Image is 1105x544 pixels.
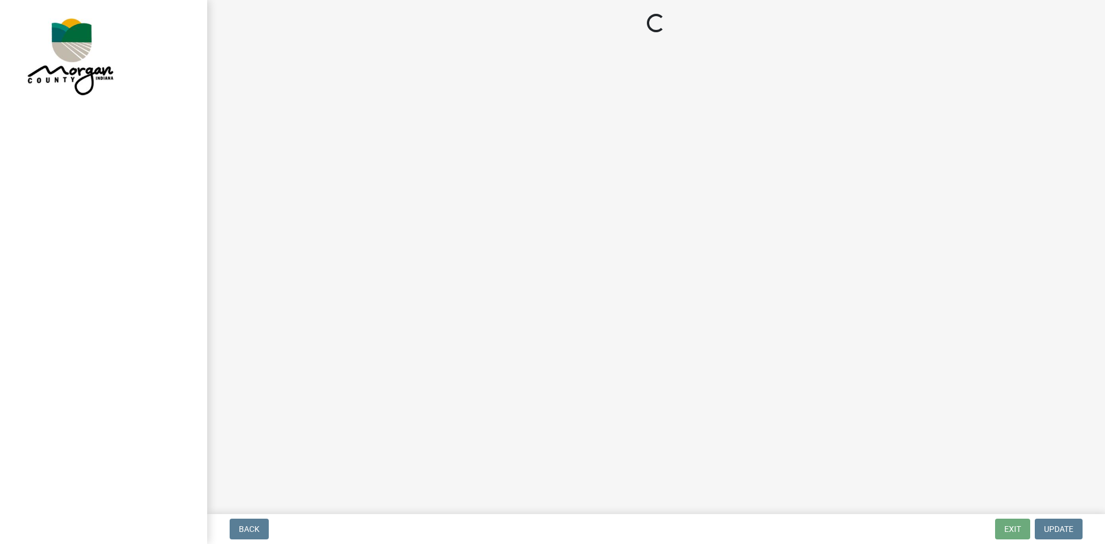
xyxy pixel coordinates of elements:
span: Back [239,524,260,534]
span: Update [1044,524,1073,534]
button: Update [1035,519,1083,539]
img: Morgan County, Indiana [23,12,116,98]
button: Back [230,519,269,539]
button: Exit [995,519,1030,539]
